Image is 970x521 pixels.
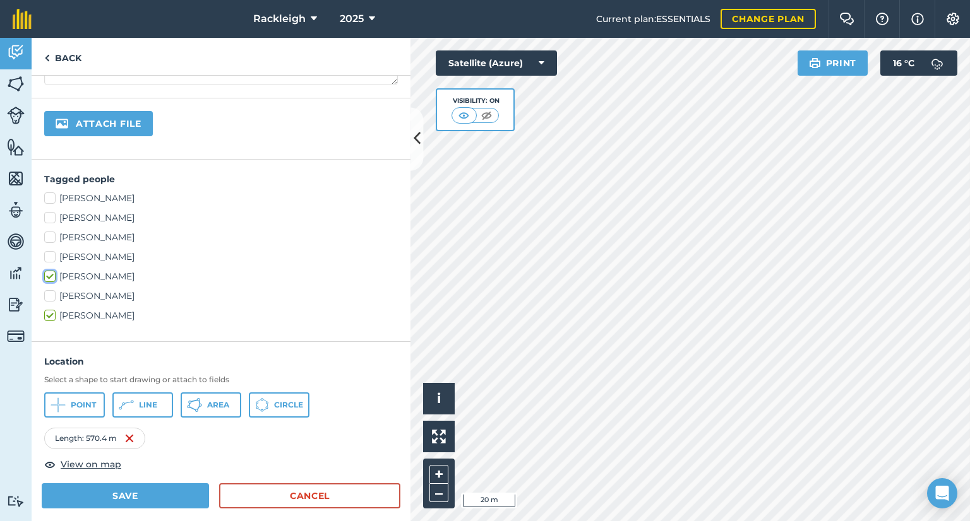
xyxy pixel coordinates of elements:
[7,495,25,507] img: svg+xml;base64,PD94bWwgdmVyc2lvbj0iMS4wIiBlbmNvZGluZz0idXRmLTgiPz4KPCEtLSBHZW5lcmF0b3I6IEFkb2JlIE...
[340,11,364,26] span: 2025
[945,13,961,25] img: A cog icon
[207,400,229,410] span: Area
[44,457,121,472] button: View on map
[44,375,398,385] h3: Select a shape to start drawing or attach to fields
[139,400,157,410] span: Line
[71,400,96,410] span: Point
[456,109,472,122] img: svg+xml;base64,PHN2ZyB4bWxucz0iaHR0cDovL3d3dy53My5vcmcvMjAwMC9zdmciIHdpZHRoPSI1MCIgaGVpZ2h0PSI0MC...
[721,9,816,29] a: Change plan
[7,295,25,314] img: svg+xml;base64,PD94bWwgdmVyc2lvbj0iMS4wIiBlbmNvZGluZz0idXRmLTgiPz4KPCEtLSBHZW5lcmF0b3I6IEFkb2JlIE...
[44,354,398,368] h4: Location
[893,50,914,76] span: 16 ° C
[809,56,821,71] img: svg+xml;base64,PHN2ZyB4bWxucz0iaHR0cDovL3d3dy53My5vcmcvMjAwMC9zdmciIHdpZHRoPSIxOSIgaGVpZ2h0PSIyNC...
[44,172,398,186] h4: Tagged people
[429,465,448,484] button: +
[479,109,494,122] img: svg+xml;base64,PHN2ZyB4bWxucz0iaHR0cDovL3d3dy53My5vcmcvMjAwMC9zdmciIHdpZHRoPSI1MCIgaGVpZ2h0PSI0MC...
[875,13,890,25] img: A question mark icon
[7,138,25,156] img: svg+xml;base64,PHN2ZyB4bWxucz0iaHR0cDovL3d3dy53My5vcmcvMjAwMC9zdmciIHdpZHRoPSI1NiIgaGVpZ2h0PSI2MC...
[7,201,25,220] img: svg+xml;base64,PD94bWwgdmVyc2lvbj0iMS4wIiBlbmNvZGluZz0idXRmLTgiPz4KPCEtLSBHZW5lcmF0b3I6IEFkb2JlIE...
[42,483,209,508] button: Save
[927,478,957,508] div: Open Intercom Messenger
[44,392,105,418] button: Point
[452,96,500,106] div: Visibility: On
[274,400,303,410] span: Circle
[44,309,398,322] label: [PERSON_NAME]
[219,483,400,508] a: Cancel
[44,50,50,66] img: svg+xml;base64,PHN2ZyB4bWxucz0iaHR0cDovL3d3dy53My5vcmcvMjAwMC9zdmciIHdpZHRoPSI5IiBoZWlnaHQ9IjI0Ii...
[13,9,32,29] img: fieldmargin Logo
[7,327,25,345] img: svg+xml;base64,PD94bWwgdmVyc2lvbj0iMS4wIiBlbmNvZGluZz0idXRmLTgiPz4KPCEtLSBHZW5lcmF0b3I6IEFkb2JlIE...
[112,392,173,418] button: Line
[253,11,306,26] span: Rackleigh
[432,430,446,443] img: Four arrows, one pointing top left, one top right, one bottom right and the last bottom left
[798,50,868,76] button: Print
[44,270,398,283] label: [PERSON_NAME]
[596,12,710,26] span: Current plan : ESSENTIALS
[44,250,398,264] label: [PERSON_NAME]
[44,211,398,225] label: [PERSON_NAME]
[44,428,145,449] div: Length : 570.4 m
[7,169,25,188] img: svg+xml;base64,PHN2ZyB4bWxucz0iaHR0cDovL3d3dy53My5vcmcvMjAwMC9zdmciIHdpZHRoPSI1NiIgaGVpZ2h0PSI2MC...
[7,43,25,62] img: svg+xml;base64,PD94bWwgdmVyc2lvbj0iMS4wIiBlbmNvZGluZz0idXRmLTgiPz4KPCEtLSBHZW5lcmF0b3I6IEFkb2JlIE...
[44,192,398,205] label: [PERSON_NAME]
[7,74,25,93] img: svg+xml;base64,PHN2ZyB4bWxucz0iaHR0cDovL3d3dy53My5vcmcvMjAwMC9zdmciIHdpZHRoPSI1NiIgaGVpZ2h0PSI2MC...
[7,232,25,251] img: svg+xml;base64,PD94bWwgdmVyc2lvbj0iMS4wIiBlbmNvZGluZz0idXRmLTgiPz4KPCEtLSBHZW5lcmF0b3I6IEFkb2JlIE...
[436,50,557,76] button: Satellite (Azure)
[44,457,56,472] img: svg+xml;base64,PHN2ZyB4bWxucz0iaHR0cDovL3d3dy53My5vcmcvMjAwMC9zdmciIHdpZHRoPSIxOCIgaGVpZ2h0PSIyNC...
[437,390,441,406] span: i
[423,383,455,414] button: i
[61,457,121,471] span: View on map
[7,107,25,124] img: svg+xml;base64,PD94bWwgdmVyc2lvbj0iMS4wIiBlbmNvZGluZz0idXRmLTgiPz4KPCEtLSBHZW5lcmF0b3I6IEFkb2JlIE...
[124,431,135,446] img: svg+xml;base64,PHN2ZyB4bWxucz0iaHR0cDovL3d3dy53My5vcmcvMjAwMC9zdmciIHdpZHRoPSIxNiIgaGVpZ2h0PSIyNC...
[44,290,398,303] label: [PERSON_NAME]
[7,264,25,283] img: svg+xml;base64,PD94bWwgdmVyc2lvbj0iMS4wIiBlbmNvZGluZz0idXRmLTgiPz4KPCEtLSBHZW5lcmF0b3I6IEFkb2JlIE...
[880,50,957,76] button: 16 °C
[911,11,924,26] img: svg+xml;base64,PHN2ZyB4bWxucz0iaHR0cDovL3d3dy53My5vcmcvMjAwMC9zdmciIHdpZHRoPSIxNyIgaGVpZ2h0PSIxNy...
[32,38,94,75] a: Back
[44,231,398,244] label: [PERSON_NAME]
[839,13,854,25] img: Two speech bubbles overlapping with the left bubble in the forefront
[429,484,448,502] button: –
[925,50,950,76] img: svg+xml;base64,PD94bWwgdmVyc2lvbj0iMS4wIiBlbmNvZGluZz0idXRmLTgiPz4KPCEtLSBHZW5lcmF0b3I6IEFkb2JlIE...
[181,392,241,418] button: Area
[249,392,309,418] button: Circle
